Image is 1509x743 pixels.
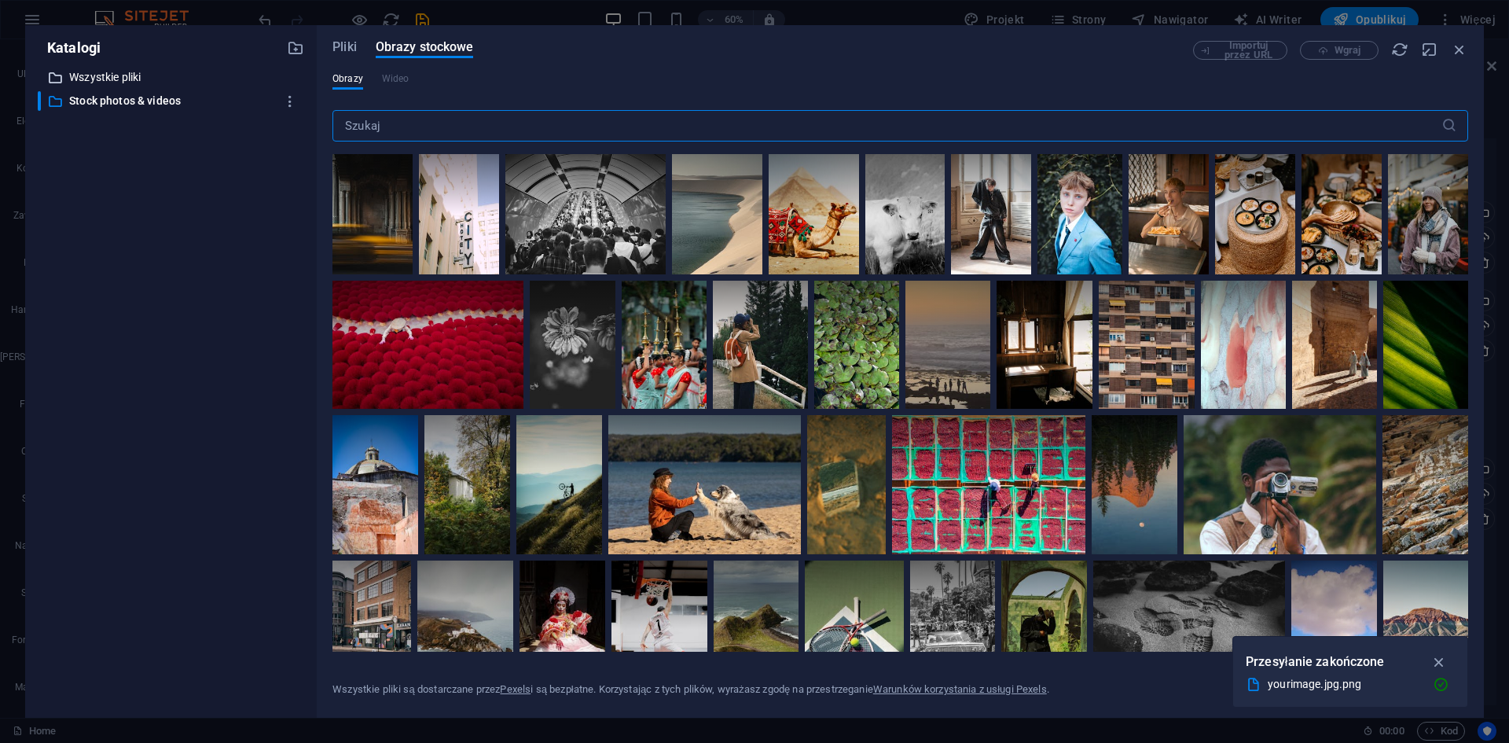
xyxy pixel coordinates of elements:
[500,683,531,695] a: Pexels
[38,91,41,111] div: ​
[332,38,357,57] span: Pliki
[69,68,275,86] p: Wszystkie pliki
[332,682,1049,697] div: Wszystkie pliki są dostarczane przez i są bezpłatne. Korzystając z tych plików, wyrażasz zgodę na...
[287,39,304,57] i: Stwórz nowy folder
[38,91,304,111] div: ​Stock photos & videos
[1268,675,1420,693] div: yourimage.jpg.png
[1451,41,1468,58] i: Zamknij
[376,38,474,57] span: Obrazy stockowe
[332,69,363,88] span: Obrazy
[1391,41,1408,58] i: Przeładuj
[873,683,1047,695] a: Warunków korzystania z usługi Pexels
[382,69,409,88] span: Ten typ pliku nie jest obsługiwany przez ten element
[1246,652,1385,672] p: Przesyłanie zakończone
[332,110,1441,142] input: Szukaj
[38,38,101,58] p: Katalogi
[1421,41,1438,58] i: Minimalizuj
[69,92,275,110] p: Stock photos & videos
